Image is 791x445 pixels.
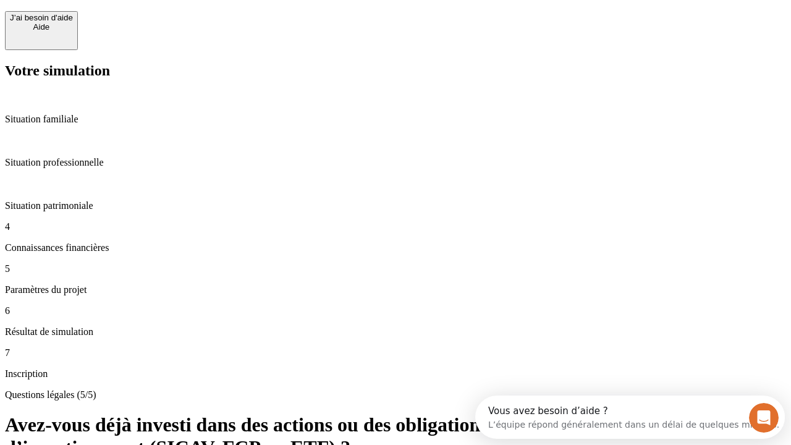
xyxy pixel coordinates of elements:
[5,221,786,232] p: 4
[5,114,786,125] p: Situation familiale
[5,368,786,379] p: Inscription
[5,284,786,295] p: Paramètres du projet
[5,305,786,316] p: 6
[10,22,73,32] div: Aide
[10,13,73,22] div: J’ai besoin d'aide
[5,263,786,274] p: 5
[5,200,786,211] p: Situation patrimoniale
[5,157,786,168] p: Situation professionnelle
[749,403,779,433] iframe: Intercom live chat
[5,62,786,79] h2: Votre simulation
[5,326,786,337] p: Résultat de simulation
[5,5,341,39] div: Ouvrir le Messenger Intercom
[5,347,786,358] p: 7
[13,20,304,33] div: L’équipe répond généralement dans un délai de quelques minutes.
[475,396,785,439] iframe: Intercom live chat discovery launcher
[5,11,78,50] button: J’ai besoin d'aideAide
[13,11,304,20] div: Vous avez besoin d’aide ?
[5,389,786,400] p: Questions légales (5/5)
[5,242,786,253] p: Connaissances financières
